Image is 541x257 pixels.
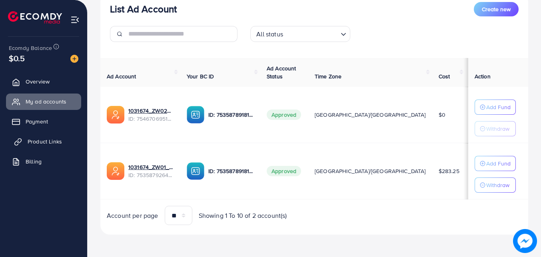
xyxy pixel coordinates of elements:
[70,55,78,63] img: image
[439,72,450,80] span: Cost
[474,2,519,16] button: Create new
[250,26,350,42] div: Search for option
[439,111,445,119] span: $0
[208,110,254,120] p: ID: 7535878918117670930
[9,52,25,64] span: $0.5
[6,94,81,110] a: My ad accounts
[128,115,174,123] span: ID: 7546706951745568775
[6,114,81,129] a: Payment
[315,167,426,175] span: [GEOGRAPHIC_DATA]/[GEOGRAPHIC_DATA]
[486,102,511,112] p: Add Fund
[482,5,511,13] span: Create new
[28,137,62,145] span: Product Links
[267,110,301,120] span: Approved
[128,171,174,179] span: ID: 7535879264429015057
[486,159,511,168] p: Add Fund
[475,72,491,80] span: Action
[475,177,516,193] button: Withdraw
[70,15,80,24] img: menu
[107,106,124,124] img: ic-ads-acc.e4c84228.svg
[6,133,81,149] a: Product Links
[475,121,516,136] button: Withdraw
[26,157,42,165] span: Billing
[475,100,516,115] button: Add Fund
[187,72,214,80] span: Your BC ID
[107,162,124,180] img: ic-ads-acc.e4c84228.svg
[187,106,204,124] img: ic-ba-acc.ded83a64.svg
[267,166,301,176] span: Approved
[187,162,204,180] img: ic-ba-acc.ded83a64.svg
[26,118,48,126] span: Payment
[475,156,516,171] button: Add Fund
[6,74,81,90] a: Overview
[486,124,509,133] p: Withdraw
[315,111,426,119] span: [GEOGRAPHIC_DATA]/[GEOGRAPHIC_DATA]
[486,180,509,190] p: Withdraw
[315,72,341,80] span: Time Zone
[128,107,174,123] div: <span class='underline'>1031674_ZW02_1757105369245</span></br>7546706951745568775
[26,78,50,86] span: Overview
[26,98,66,106] span: My ad accounts
[107,211,158,220] span: Account per page
[110,3,177,15] h3: List Ad Account
[8,11,62,24] img: logo
[285,27,337,40] input: Search for option
[208,166,254,176] p: ID: 7535878918117670930
[439,167,459,175] span: $283.25
[128,107,174,115] a: 1031674_ZW02_1757105369245
[199,211,287,220] span: Showing 1 To 10 of 2 account(s)
[255,28,285,40] span: All status
[107,72,136,80] span: Ad Account
[9,44,52,52] span: Ecomdy Balance
[128,163,174,179] div: <span class='underline'>1031674_ZW01_1754583673159</span></br>7535879264429015057
[513,229,537,253] img: image
[128,163,174,171] a: 1031674_ZW01_1754583673159
[267,64,296,80] span: Ad Account Status
[6,153,81,169] a: Billing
